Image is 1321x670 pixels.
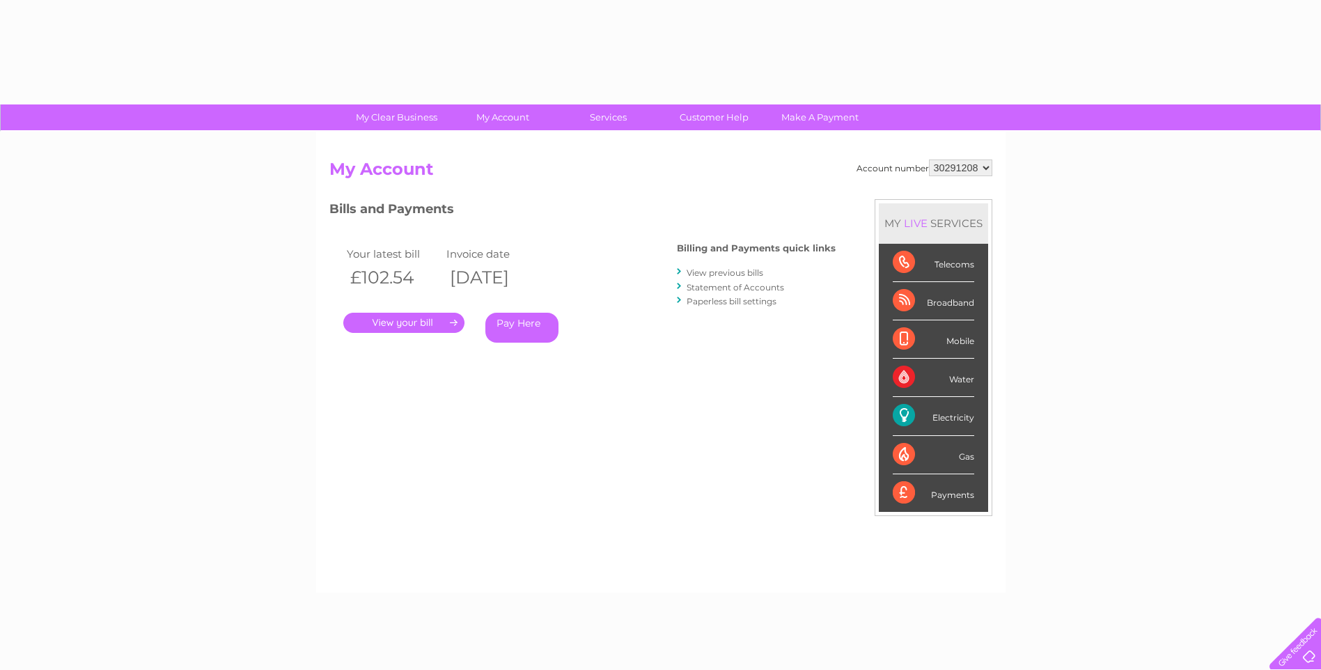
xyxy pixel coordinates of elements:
[901,217,930,230] div: LIVE
[763,104,877,130] a: Make A Payment
[857,159,992,176] div: Account number
[893,397,974,435] div: Electricity
[893,436,974,474] div: Gas
[893,474,974,512] div: Payments
[443,244,543,263] td: Invoice date
[677,243,836,254] h4: Billing and Payments quick links
[445,104,560,130] a: My Account
[893,282,974,320] div: Broadband
[687,267,763,278] a: View previous bills
[343,263,444,292] th: £102.54
[343,313,464,333] a: .
[687,282,784,293] a: Statement of Accounts
[893,320,974,359] div: Mobile
[329,199,836,224] h3: Bills and Payments
[329,159,992,186] h2: My Account
[343,244,444,263] td: Your latest bill
[485,313,558,343] a: Pay Here
[551,104,666,130] a: Services
[893,244,974,282] div: Telecoms
[339,104,454,130] a: My Clear Business
[657,104,772,130] a: Customer Help
[443,263,543,292] th: [DATE]
[893,359,974,397] div: Water
[879,203,988,243] div: MY SERVICES
[687,296,776,306] a: Paperless bill settings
